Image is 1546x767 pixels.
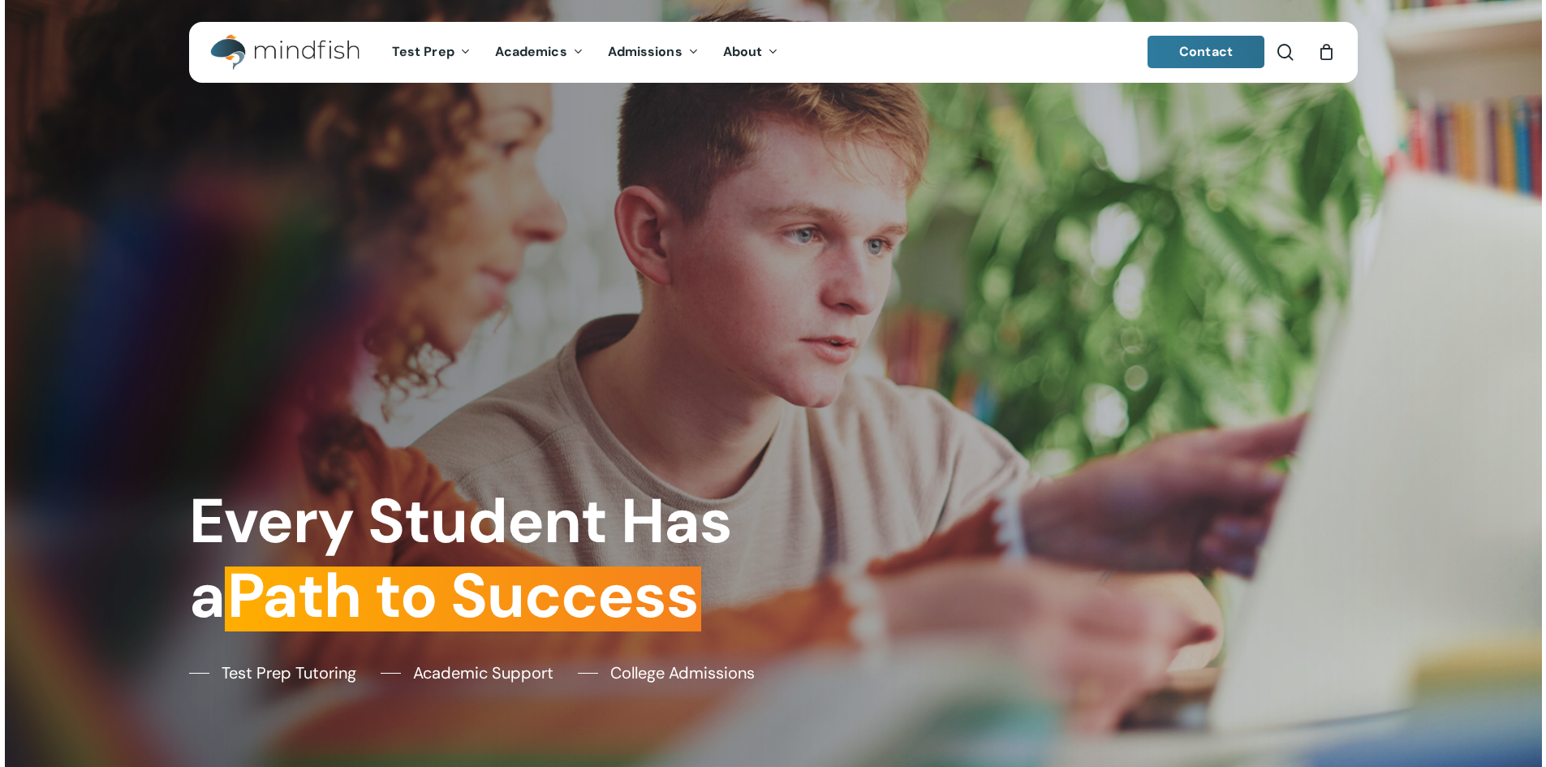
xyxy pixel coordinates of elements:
a: About [711,45,791,59]
a: Cart [1318,43,1336,61]
a: Contact [1148,36,1264,68]
a: Test Prep [380,45,483,59]
a: Academics [483,45,596,59]
iframe: Chatbot [1439,660,1523,744]
a: College Admissions [578,661,755,685]
h1: Every Student Has a [189,485,761,633]
header: Main Menu [189,22,1358,83]
em: Path to Success [225,555,701,636]
span: About [723,43,763,60]
span: College Admissions [610,661,755,685]
span: Academics [495,43,567,60]
span: Test Prep [392,43,454,60]
a: Academic Support [381,661,553,685]
nav: Main Menu [380,22,790,83]
a: Admissions [596,45,711,59]
span: Academic Support [413,661,553,685]
span: Contact [1179,43,1233,60]
span: Test Prep Tutoring [222,661,356,685]
a: Test Prep Tutoring [189,661,356,685]
span: Admissions [608,43,683,60]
